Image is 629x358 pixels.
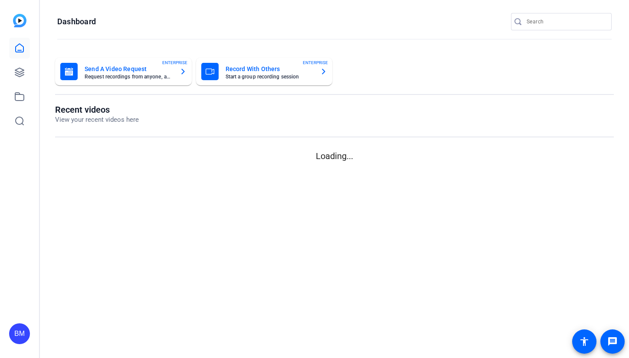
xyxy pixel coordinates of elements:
mat-card-title: Send A Video Request [85,64,173,74]
div: BM [9,323,30,344]
mat-icon: accessibility [579,336,590,347]
mat-card-subtitle: Start a group recording session [226,74,314,79]
span: ENTERPRISE [303,59,328,66]
mat-icon: message [607,336,618,347]
button: Send A Video RequestRequest recordings from anyone, anywhereENTERPRISE [55,58,192,85]
p: Loading... [55,150,614,163]
img: blue-gradient.svg [13,14,26,27]
h1: Dashboard [57,16,96,27]
input: Search [527,16,605,27]
button: Record With OthersStart a group recording sessionENTERPRISE [196,58,333,85]
span: ENTERPRISE [162,59,187,66]
mat-card-subtitle: Request recordings from anyone, anywhere [85,74,173,79]
p: View your recent videos here [55,115,139,125]
h1: Recent videos [55,104,139,115]
mat-card-title: Record With Others [226,64,314,74]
